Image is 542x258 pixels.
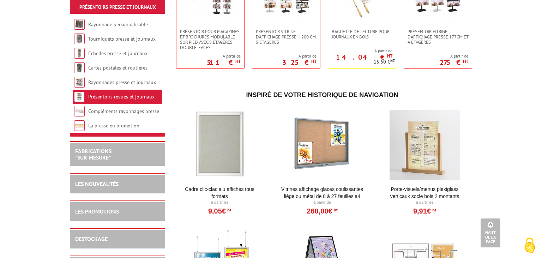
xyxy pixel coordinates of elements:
sup: HT [226,208,231,212]
p: 14.04 € [336,55,392,59]
a: Vitrines affichage glaces coulissantes liège ou métal de 8 à 27 feuilles A4 [279,186,366,200]
a: Echelles presse et journaux [88,50,147,56]
img: Rayonnages presse et journaux [74,77,85,88]
a: 9,91€HT [413,209,436,213]
a: 9,05€HT [208,209,231,213]
sup: HT [332,208,338,212]
sup: HT [431,208,436,212]
a: DESTOCKAGE [75,235,108,242]
img: Présentoirs revues et journaux [74,91,85,102]
a: Présentoir vitrine d'affichage presse H 200 cm 5 étagères [252,29,320,45]
img: Cookies (fenêtre modale) [521,237,538,254]
a: Tourniquets presse et journaux [88,36,156,42]
span: Présentoir vitrine d'affichage presse 177cm et 4 étagères [408,29,468,45]
p: 325 € [282,60,317,65]
p: À partir de [176,200,263,205]
a: LES PROMOTIONS [75,208,119,215]
a: Baguette de lecture pour journaux en bois [328,29,396,40]
img: Tourniquets presse et journaux [74,34,85,44]
a: Porte-Visuels/Menus Plexiglass Verticaux Socle Bois 2 Montants [381,186,468,200]
sup: HT [311,58,317,64]
span: A partir de [328,48,392,54]
a: La presse en promotion [88,122,139,129]
p: 15.60 € [374,59,395,65]
a: Présentoirs Presse et Journaux [79,4,156,10]
span: Baguette de lecture pour journaux en bois [332,29,392,40]
img: Echelles presse et journaux [74,48,85,59]
sup: HT [390,58,395,63]
img: Compléments rayonnages presse [74,106,85,116]
span: A partir de [282,53,317,59]
p: À partir de [381,200,468,205]
sup: HT [235,58,241,64]
a: Cadre Clic-Clac Alu affiches tous formats [176,186,263,200]
span: Présentoir vitrine d'affichage presse H 200 cm 5 étagères [256,29,317,45]
span: Inspiré de votre historique de navigation [246,91,398,98]
img: Cartes postales et routières [74,62,85,73]
a: Compléments rayonnages presse [88,108,159,114]
a: LES NOUVEAUTÉS [75,180,119,187]
img: La presse en promotion [74,120,85,131]
a: Présentoir vitrine d'affichage presse 177cm et 4 étagères [404,29,472,45]
span: A partir de [440,53,468,59]
img: Rayonnage personnalisable [74,19,85,30]
a: Présentoirs revues et journaux [88,94,155,100]
a: présentoir pour magazines et brochures modulable sur pied avec 8 étagères double-faces [176,29,244,50]
p: À partir de [279,200,366,205]
span: présentoir pour magazines et brochures modulable sur pied avec 8 étagères double-faces [180,29,241,50]
sup: HT [463,58,468,64]
a: FABRICATIONS"Sur Mesure" [75,148,112,161]
p: 275 € [440,60,468,65]
a: Rayonnages presse et journaux [88,79,156,85]
p: 511 € [207,60,241,65]
sup: HT [387,53,392,59]
button: Cookies (fenêtre modale) [517,234,542,258]
a: Haut de la page [481,218,500,247]
span: A partir de [207,53,241,59]
a: Cartes postales et routières [88,65,147,71]
a: Rayonnage personnalisable [88,21,148,28]
a: 260,00€HT [307,209,337,213]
